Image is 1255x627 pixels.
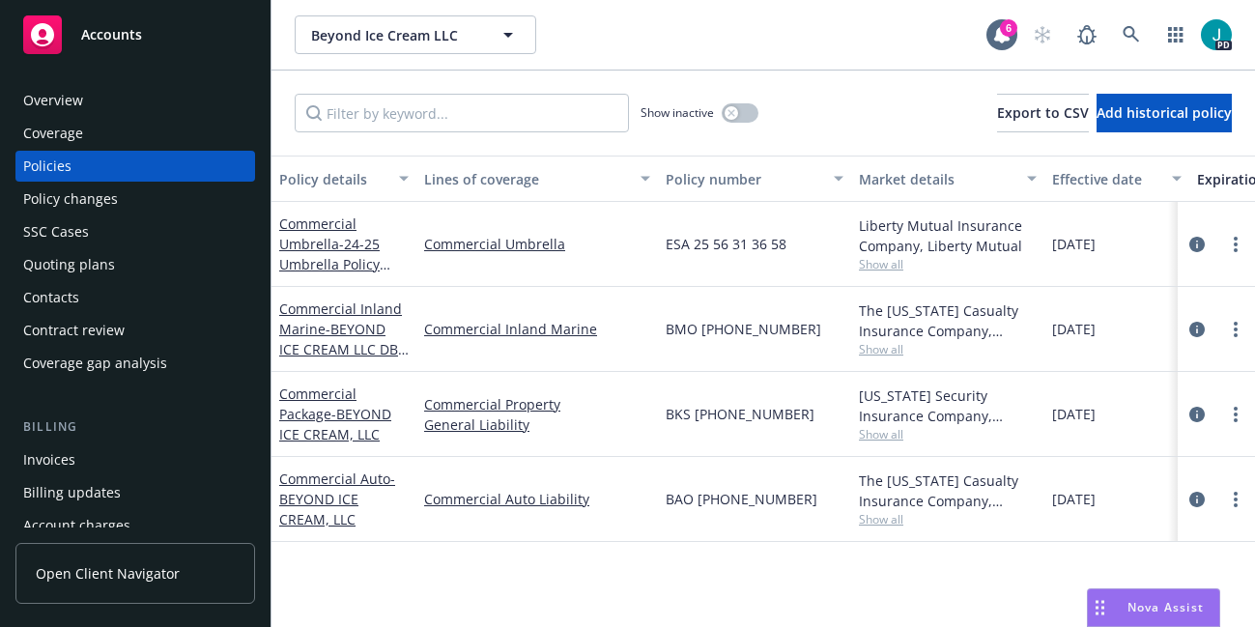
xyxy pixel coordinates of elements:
a: Coverage [15,118,255,149]
div: Lines of coverage [424,169,629,189]
a: Commercial Package [279,385,391,443]
div: Invoices [23,444,75,475]
a: Policies [15,151,255,182]
button: Effective date [1044,156,1189,202]
div: [US_STATE] Security Insurance Company, Liberty Mutual [859,385,1037,426]
a: Commercial Umbrella [424,234,650,254]
div: 6 [1000,19,1017,37]
div: Policy changes [23,184,118,214]
a: Commercial Property [424,394,650,414]
button: Beyond Ice Cream LLC [295,15,536,54]
a: Start snowing [1023,15,1062,54]
span: Nova Assist [1127,599,1204,615]
span: [DATE] [1052,319,1096,339]
button: Add historical policy [1097,94,1232,132]
button: Lines of coverage [416,156,658,202]
a: Commercial Auto Liability [424,489,650,509]
span: BAO [PHONE_NUMBER] [666,489,817,509]
a: more [1224,318,1247,341]
span: Show all [859,511,1037,527]
button: Nova Assist [1087,588,1220,627]
div: Billing updates [23,477,121,508]
a: Commercial Auto [279,470,395,528]
span: Add historical policy [1097,103,1232,122]
span: Show all [859,341,1037,357]
a: Quoting plans [15,249,255,280]
button: Policy number [658,156,851,202]
a: circleInformation [1185,488,1209,511]
div: SSC Cases [23,216,89,247]
a: Billing updates [15,477,255,508]
div: The [US_STATE] Casualty Insurance Company, Liberty Mutual [859,300,1037,341]
span: - BEYOND ICE CREAM LLC DBA ELECTRO FREEZE OF NOR CAL [279,320,409,399]
div: Coverage [23,118,83,149]
a: Account charges [15,510,255,541]
div: The [US_STATE] Casualty Insurance Company, Liberty Mutual [859,470,1037,511]
span: [DATE] [1052,489,1096,509]
span: BMO [PHONE_NUMBER] [666,319,821,339]
a: more [1224,403,1247,426]
span: BKS [PHONE_NUMBER] [666,404,814,424]
a: Commercial Inland Marine [279,299,409,399]
a: Commercial Inland Marine [424,319,650,339]
button: Export to CSV [997,94,1089,132]
button: Market details [851,156,1044,202]
div: Contacts [23,282,79,313]
span: Open Client Navigator [36,563,180,584]
button: Policy details [271,156,416,202]
a: more [1224,488,1247,511]
div: Account charges [23,510,130,541]
div: Policies [23,151,71,182]
div: Liberty Mutual Insurance Company, Liberty Mutual [859,215,1037,256]
a: General Liability [424,414,650,435]
div: Effective date [1052,169,1160,189]
div: Coverage gap analysis [23,348,167,379]
span: ESA 25 56 31 36 58 [666,234,786,254]
span: Show inactive [641,104,714,121]
span: Export to CSV [997,103,1089,122]
div: Policy details [279,169,387,189]
a: Report a Bug [1068,15,1106,54]
span: [DATE] [1052,404,1096,424]
div: Quoting plans [23,249,115,280]
a: Invoices [15,444,255,475]
img: photo [1201,19,1232,50]
div: Contract review [23,315,125,346]
a: Contract review [15,315,255,346]
span: Beyond Ice Cream LLC [311,25,478,45]
div: Policy number [666,169,822,189]
a: Search [1112,15,1151,54]
div: Drag to move [1088,589,1112,626]
input: Filter by keyword... [295,94,629,132]
div: Market details [859,169,1015,189]
a: circleInformation [1185,403,1209,426]
span: Show all [859,256,1037,272]
a: Accounts [15,8,255,62]
a: Overview [15,85,255,116]
a: Contacts [15,282,255,313]
span: Accounts [81,27,142,43]
a: Commercial Umbrella [279,214,380,294]
span: - 24-25 Umbrella Policy $11,810 [279,235,390,294]
a: SSC Cases [15,216,255,247]
div: Billing [15,417,255,437]
a: circleInformation [1185,233,1209,256]
div: Overview [23,85,83,116]
a: more [1224,233,1247,256]
span: Show all [859,426,1037,442]
a: circleInformation [1185,318,1209,341]
span: - BEYOND ICE CREAM, LLC [279,470,395,528]
span: - BEYOND ICE CREAM, LLC [279,405,391,443]
a: Policy changes [15,184,255,214]
a: Coverage gap analysis [15,348,255,379]
span: [DATE] [1052,234,1096,254]
a: Switch app [1156,15,1195,54]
